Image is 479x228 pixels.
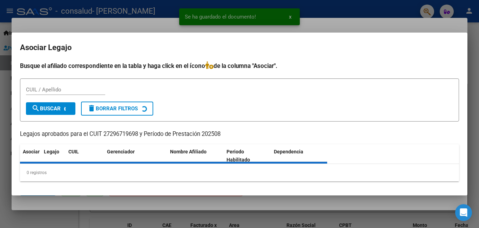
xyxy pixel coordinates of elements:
datatable-header-cell: CUIL [66,144,104,167]
span: Legajo [44,149,59,154]
datatable-header-cell: Asociar [20,144,41,167]
mat-icon: delete [87,104,96,112]
h2: Asociar Legajo [20,41,459,54]
span: Borrar Filtros [87,105,138,112]
div: 0 registros [20,164,459,181]
datatable-header-cell: Gerenciador [104,144,167,167]
span: CUIL [68,149,79,154]
mat-icon: search [32,104,40,112]
datatable-header-cell: Dependencia [271,144,328,167]
span: Gerenciador [107,149,135,154]
button: Borrar Filtros [81,102,153,116]
span: Asociar [23,149,40,154]
span: Buscar [32,105,61,112]
h4: Busque el afiliado correspondiente en la tabla y haga click en el ícono de la columna "Asociar". [20,61,459,70]
div: Open Intercom Messenger [455,204,472,221]
datatable-header-cell: Legajo [41,144,66,167]
span: Dependencia [274,149,303,154]
datatable-header-cell: Periodo Habilitado [224,144,271,167]
p: Legajos aprobados para el CUIT 27296719698 y Período de Prestación 202508 [20,130,459,139]
datatable-header-cell: Nombre Afiliado [167,144,224,167]
button: Buscar [26,102,75,115]
span: Nombre Afiliado [170,149,207,154]
span: Periodo Habilitado [227,149,250,163]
